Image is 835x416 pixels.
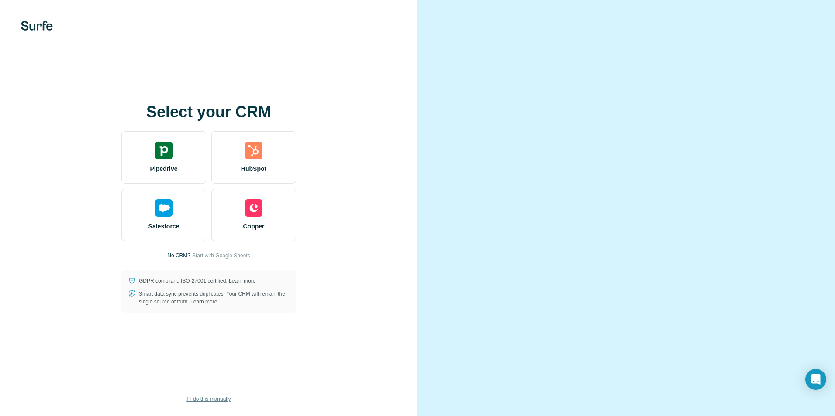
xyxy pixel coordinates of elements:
[139,290,289,306] p: Smart data sync prevents duplicates. Your CRM will remain the single source of truth.
[245,199,262,217] img: copper's logo
[167,252,190,259] p: No CRM?
[180,392,237,406] button: I’ll do this manually
[241,164,266,173] span: HubSpot
[229,278,255,284] a: Learn more
[192,252,250,259] button: Start with Google Sheets
[805,369,826,390] div: Open Intercom Messenger
[155,142,173,159] img: pipedrive's logo
[190,299,217,305] a: Learn more
[155,199,173,217] img: salesforce's logo
[186,395,231,403] span: I’ll do this manually
[150,164,177,173] span: Pipedrive
[245,142,262,159] img: hubspot's logo
[148,222,179,231] span: Salesforce
[21,21,53,31] img: Surfe's logo
[121,103,296,121] h1: Select your CRM
[139,277,255,285] p: GDPR compliant. ISO-27001 certified.
[243,222,265,231] span: Copper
